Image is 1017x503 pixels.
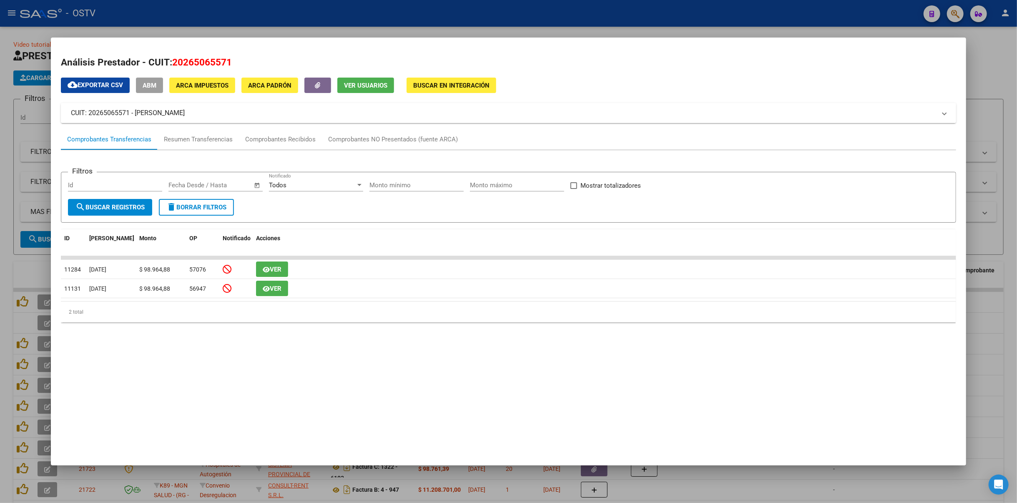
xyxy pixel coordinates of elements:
button: Borrar Filtros [159,199,234,216]
span: $ 98.964,88 [139,266,170,273]
div: 2 total [61,302,956,322]
span: Exportar CSV [68,81,123,89]
button: ARCA Padrón [241,78,298,93]
mat-icon: search [75,202,85,212]
button: Open calendar [252,181,262,190]
span: 20265065571 [172,57,232,68]
span: ABM [143,82,156,89]
h3: Filtros [68,166,97,176]
h2: Análisis Prestador - CUIT: [61,55,956,70]
span: OP [189,235,197,241]
mat-panel-title: CUIT: 20265065571 - [PERSON_NAME] [71,108,936,118]
span: Monto [139,235,156,241]
button: Ver Usuarios [337,78,394,93]
span: $ 98.964,88 [139,285,170,292]
button: Buscar Registros [68,199,152,216]
datatable-header-cell: Fecha T. [86,229,136,257]
span: Notificado [223,235,251,241]
mat-expansion-panel-header: CUIT: 20265065571 - [PERSON_NAME] [61,103,956,123]
input: Fecha inicio [168,181,202,189]
button: Buscar en Integración [407,78,496,93]
div: Open Intercom Messenger [989,475,1009,495]
span: Borrar Filtros [166,204,226,211]
span: 11284 [64,266,81,273]
button: Ver [256,281,288,296]
span: 57076 [189,266,206,273]
datatable-header-cell: ID [61,229,86,257]
mat-icon: cloud_download [68,80,78,90]
datatable-header-cell: Monto [136,229,186,257]
datatable-header-cell: Acciones [253,229,956,257]
span: [PERSON_NAME] [89,235,134,241]
span: Acciones [256,235,280,241]
span: Buscar en Integración [413,82,490,89]
mat-icon: delete [166,202,176,212]
span: Ver [270,285,281,292]
div: Comprobantes Recibidos [245,135,316,144]
span: ARCA Padrón [248,82,291,89]
div: Comprobantes Transferencias [67,135,151,144]
span: Todos [269,181,286,189]
button: Exportar CSV [61,78,130,93]
span: 56947 [189,285,206,292]
datatable-header-cell: OP [186,229,219,257]
input: Fecha fin [210,181,250,189]
span: ID [64,235,70,241]
span: Mostrar totalizadores [580,181,641,191]
span: Ver [270,266,281,273]
button: ABM [136,78,163,93]
span: 11131 [64,285,81,292]
button: Ver [256,262,288,277]
div: Comprobantes NO Presentados (fuente ARCA) [328,135,458,144]
span: [DATE] [89,266,106,273]
button: ARCA Impuestos [169,78,235,93]
span: ARCA Impuestos [176,82,229,89]
datatable-header-cell: Notificado [219,229,253,257]
span: [DATE] [89,285,106,292]
span: Buscar Registros [75,204,145,211]
div: Resumen Transferencias [164,135,233,144]
span: Ver Usuarios [344,82,387,89]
